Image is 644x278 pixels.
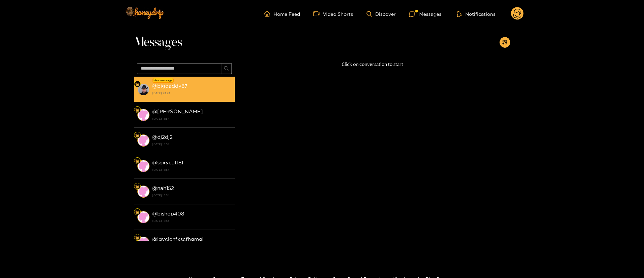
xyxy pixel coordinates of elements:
[313,11,353,17] a: Video Shorts
[152,192,231,198] strong: [DATE] 15:54
[152,90,231,96] strong: [DATE] 23:23
[152,109,203,114] strong: @ [PERSON_NAME]
[313,11,323,17] span: video-camera
[152,83,187,89] strong: @ bigdaddy87
[137,160,149,172] img: conversation
[152,160,183,165] strong: @ sexycat181
[153,78,174,83] div: New message
[500,37,510,48] button: appstore-add
[409,10,441,18] div: Messages
[135,133,139,137] img: Fan Level
[152,218,231,224] strong: [DATE] 15:54
[502,40,507,45] span: appstore-add
[135,236,139,240] img: Fan Level
[152,141,231,147] strong: [DATE] 15:54
[137,186,149,198] img: conversation
[152,236,204,242] strong: @ jgvcjchfxscfhgmgj
[135,159,139,163] img: Fan Level
[455,10,498,17] button: Notifications
[152,134,173,140] strong: @ dj2dj2
[137,109,149,121] img: conversation
[137,237,149,249] img: conversation
[224,66,229,72] span: search
[135,82,139,86] img: Fan Level
[137,83,149,95] img: conversation
[134,34,182,50] span: Messages
[264,11,273,17] span: home
[235,61,510,68] p: Click on conversation to start
[367,11,396,17] a: Discover
[152,211,184,216] strong: @ bishop408
[264,11,300,17] a: Home Feed
[152,185,174,191] strong: @ nah152
[135,108,139,112] img: Fan Level
[221,63,232,74] button: search
[135,185,139,189] img: Fan Level
[152,116,231,122] strong: [DATE] 15:54
[135,210,139,214] img: Fan Level
[152,167,231,173] strong: [DATE] 15:54
[137,134,149,147] img: conversation
[137,211,149,223] img: conversation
